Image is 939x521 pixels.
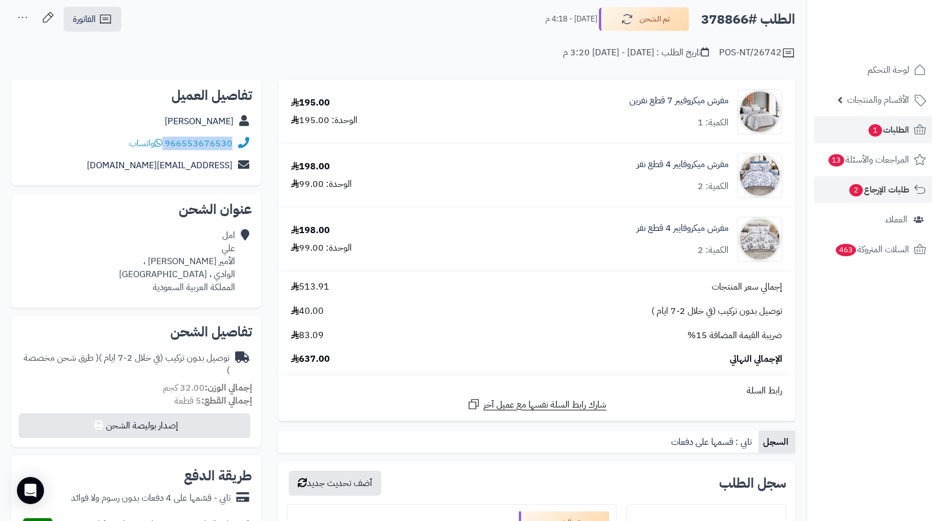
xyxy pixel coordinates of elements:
[291,160,330,173] div: 198.00
[129,137,162,150] a: واتساب
[545,14,597,25] small: [DATE] - 4:18 م
[814,236,932,263] a: السلات المتروكة463
[291,178,352,191] div: الوحدة: 99.00
[64,7,121,32] a: الفاتورة
[24,351,230,378] span: ( طرق شحن مخصصة )
[73,12,96,26] span: الفاتورة
[687,329,782,342] span: ضريبة القيمة المضافة 15%
[814,56,932,84] a: لوحة التحكم
[719,46,795,60] div: POS-NT/26742
[738,217,782,262] img: 1753859978-1-90x90.jpg
[291,114,358,127] div: الوحدة: 195.00
[291,353,330,366] span: 637.00
[738,153,782,198] img: 1752055959-1-90x90.jpg
[814,146,932,173] a: المراجعات والأسئلة13
[289,471,381,496] button: أضف تحديث جديد
[291,242,352,255] div: الوحدة: 99.00
[563,46,709,59] div: تاريخ الطلب : [DATE] - [DATE] 3:20 م
[17,477,44,504] div: Open Intercom Messenger
[20,203,252,216] h2: عنوان الشحن
[119,229,235,294] div: امل علي الأمير [PERSON_NAME] ، الوادي ، [GEOGRAPHIC_DATA] المملكة العربية السعودية
[291,281,329,294] span: 513.91
[283,384,791,397] div: رابط السلة
[847,92,909,108] span: الأقسام والمنتجات
[849,183,863,197] span: 2
[201,394,252,408] strong: إجمالي القطع:
[20,325,252,339] h2: تفاصيل الشحن
[867,62,909,78] span: لوحة التحكم
[868,124,883,137] span: 1
[291,97,330,110] div: 195.00
[814,176,932,203] a: طلبات الإرجاع2
[19,413,250,438] button: إصدار بوليصة الشحن
[712,281,782,294] span: إجمالي سعر المنتجات
[291,305,324,318] span: 40.00
[667,431,759,453] a: تابي : قسمها على دفعات
[637,158,729,171] a: مفرش ميكروفايبر 4 قطع نفر
[651,305,782,318] span: توصيل بدون تركيب (في خلال 2-7 ايام )
[730,353,782,366] span: الإجمالي النهائي
[20,89,252,102] h2: تفاصيل العميل
[828,154,845,167] span: 13
[71,492,231,505] div: تابي - قسّمها على 4 دفعات بدون رسوم ولا فوائد
[814,116,932,143] a: الطلبات1
[87,159,232,172] a: [EMAIL_ADDRESS][DOMAIN_NAME]
[848,182,909,198] span: طلبات الإرجاع
[205,381,252,395] strong: إجمالي الوزن:
[701,8,795,31] h2: الطلب #378866
[738,89,782,134] img: 1729517769-110202010724110202010724-90x90.jpg
[637,222,729,235] a: مفرش ميكروفايبر 4 قطع نفر
[698,244,729,257] div: الكمية: 2
[165,115,233,128] a: [PERSON_NAME]
[827,152,909,168] span: المراجعات والأسئلة
[291,224,330,237] div: 198.00
[467,397,606,411] a: شارك رابط السلة نفسها مع عميل آخر
[163,381,252,395] small: 32.00 كجم
[759,431,795,453] a: السجل
[184,469,252,483] h2: طريقة الدفع
[20,352,230,378] div: توصيل بدون تركيب (في خلال 2-7 ايام )
[698,180,729,193] div: الكمية: 2
[174,394,252,408] small: 5 قطعة
[698,116,729,129] div: الكمية: 1
[483,399,606,411] span: شارك رابط السلة نفسها مع عميل آخر
[599,7,689,31] button: تم الشحن
[814,206,932,233] a: العملاء
[867,122,909,138] span: الطلبات
[719,476,786,490] h3: سجل الطلب
[165,137,232,150] a: 966553676530
[885,212,907,227] span: العملاء
[862,19,928,43] img: logo-2.png
[291,329,324,342] span: 83.09
[835,242,909,257] span: السلات المتروكة
[629,94,729,107] a: مفرش ميكروفيبر 7 قطع نفرين
[835,243,857,257] span: 463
